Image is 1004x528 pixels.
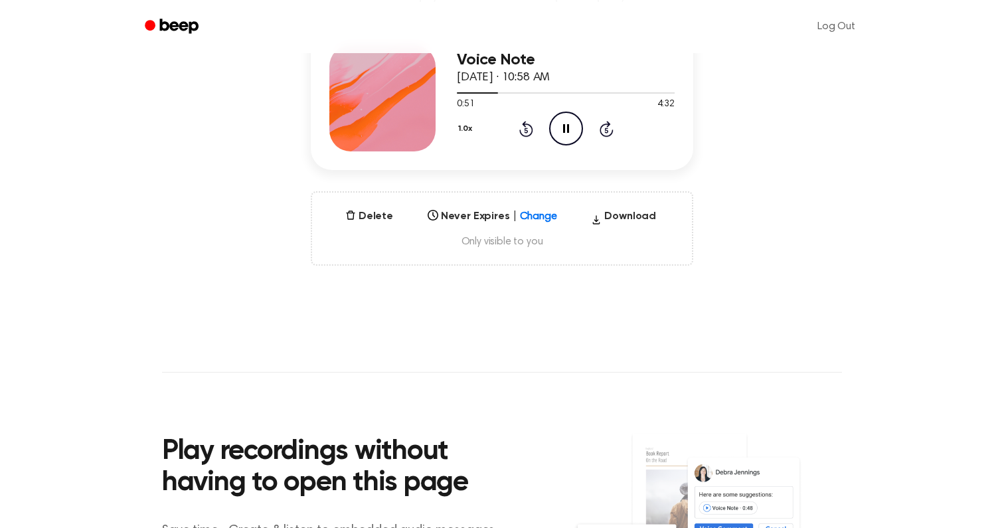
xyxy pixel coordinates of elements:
[457,72,550,84] span: [DATE] · 10:58 AM
[162,436,520,499] h2: Play recordings without having to open this page
[340,209,398,224] button: Delete
[457,51,675,69] h3: Voice Note
[457,118,477,140] button: 1.0x
[657,98,675,112] span: 4:32
[457,98,474,112] span: 0:51
[804,11,869,43] a: Log Out
[586,209,661,230] button: Download
[328,235,676,248] span: Only visible to you
[135,14,210,40] a: Beep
